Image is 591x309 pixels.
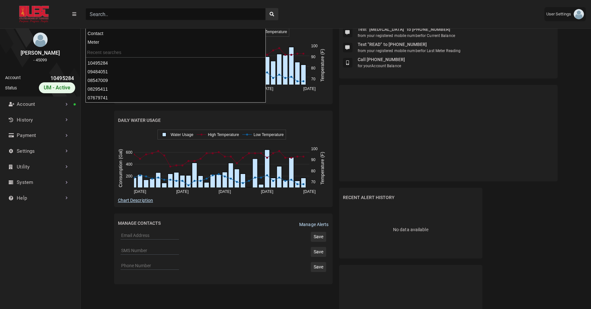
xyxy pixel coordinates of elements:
[544,7,586,21] a: User Settings
[546,11,574,17] span: User Settings
[343,206,479,253] div: No data available
[85,8,266,20] input: Search
[358,41,461,48] div: Text "READ" to [PHONE_NUMBER]
[5,57,75,63] div: - 45099
[21,75,75,82] div: 10495284
[265,8,278,20] button: search
[118,198,153,203] a: Chart Description
[86,76,265,85] div: 08547009
[358,63,405,69] div: for your
[358,33,455,39] div: from your registered mobile number
[299,221,328,228] a: Manage Alerts
[86,38,265,47] div: Meter
[118,217,161,229] h2: Manage Contacts
[5,6,63,23] img: ALTSK Logo
[121,262,179,270] input: Phone Number
[86,59,265,68] div: 10495284
[86,29,265,38] div: Contact
[121,247,179,255] input: SMS Number
[311,232,326,242] button: Save
[68,8,80,20] button: Menu
[121,232,179,240] input: Email Address
[39,82,75,93] div: UM - Active
[421,33,455,38] span: for current balance
[358,26,455,33] div: Text "[MEDICAL_DATA]" to [PHONE_NUMBER]
[421,49,461,53] span: for last meter reading
[371,64,401,68] span: Account Balance
[311,262,326,272] button: Save
[358,56,405,63] div: Call [PHONE_NUMBER]
[343,192,395,204] h2: Recent Alert History
[5,49,75,57] div: [PERSON_NAME]
[86,85,265,94] div: 08295411
[311,247,326,257] button: Save
[358,48,461,54] div: from your registered mobile number
[118,114,161,126] h2: Daily Water Usage
[5,85,17,91] div: Status
[86,68,265,76] div: 09484051
[86,94,265,102] div: 07679741
[5,75,21,82] div: Account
